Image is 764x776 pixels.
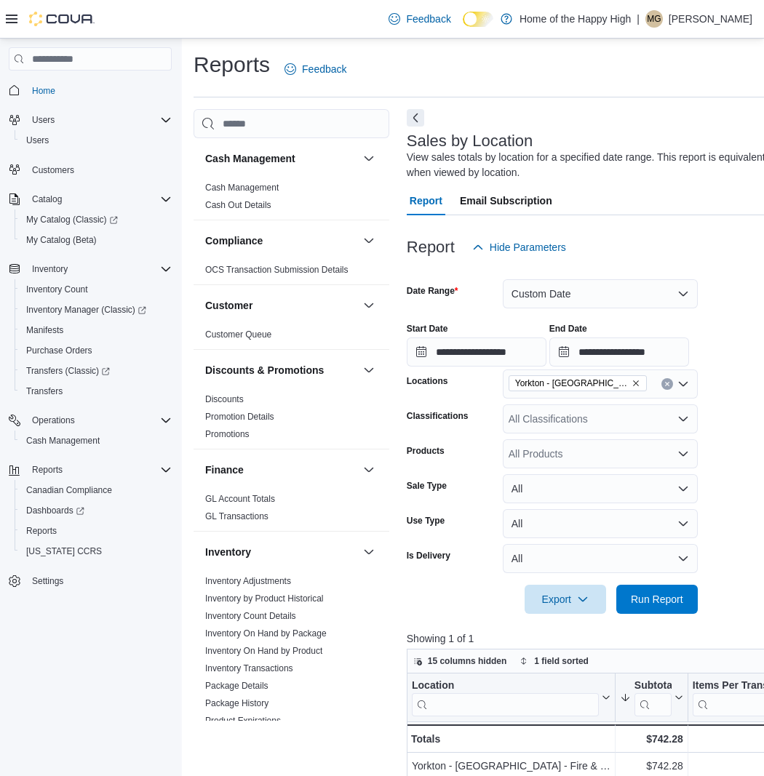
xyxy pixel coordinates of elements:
[20,383,172,400] span: Transfers
[407,410,469,422] label: Classifications
[20,321,172,339] span: Manifests
[205,628,327,639] a: Inventory On Hand by Package
[20,231,103,249] a: My Catalog (Beta)
[15,500,178,521] a: Dashboards
[533,585,597,614] span: Export
[407,285,458,297] label: Date Range
[32,164,74,176] span: Customers
[32,85,55,97] span: Home
[15,431,178,451] button: Cash Management
[20,543,108,560] a: [US_STATE] CCRS
[205,182,279,193] span: Cash Management
[20,231,172,249] span: My Catalog (Beta)
[26,161,80,179] a: Customers
[194,50,270,79] h1: Reports
[634,679,672,693] div: Subtotal
[503,474,698,503] button: All
[407,132,533,150] h3: Sales by Location
[20,132,55,149] a: Users
[205,298,357,313] button: Customer
[194,261,389,284] div: Compliance
[3,460,178,480] button: Reports
[205,298,252,313] h3: Customer
[15,381,178,401] button: Transfers
[645,10,663,28] div: Machaela Gardner
[205,151,357,166] button: Cash Management
[20,281,172,298] span: Inventory Count
[15,300,178,320] a: Inventory Manager (Classic)
[26,484,112,496] span: Canadian Compliance
[661,378,673,390] button: Clear input
[620,679,683,716] button: Subtotal
[9,73,172,629] nav: Complex example
[20,502,90,519] a: Dashboards
[26,505,84,516] span: Dashboards
[205,645,322,657] span: Inventory On Hand by Product
[15,541,178,561] button: [US_STATE] CCRS
[26,111,60,129] button: Users
[205,545,357,559] button: Inventory
[26,572,69,590] a: Settings
[3,570,178,591] button: Settings
[26,345,92,356] span: Purchase Orders
[407,515,445,527] label: Use Type
[26,461,172,479] span: Reports
[205,494,275,504] a: GL Account Totals
[20,301,172,319] span: Inventory Manager (Classic)
[26,412,81,429] button: Operations
[26,111,172,129] span: Users
[647,10,661,28] span: MG
[428,655,507,667] span: 15 columns hidden
[20,543,172,560] span: Washington CCRS
[26,525,57,537] span: Reports
[26,435,100,447] span: Cash Management
[205,428,250,440] span: Promotions
[460,186,552,215] span: Email Subscription
[407,375,448,387] label: Locations
[410,186,442,215] span: Report
[205,697,268,709] span: Package History
[490,240,566,255] span: Hide Parameters
[205,663,293,673] a: Inventory Transactions
[509,375,647,391] span: Yorkton - York Station - Fire & Flower
[407,109,424,127] button: Next
[20,132,172,149] span: Users
[205,593,324,604] a: Inventory by Product Historical
[205,628,327,639] span: Inventory On Hand by Package
[677,413,689,425] button: Open list of options
[20,211,172,228] span: My Catalog (Classic)
[616,585,698,614] button: Run Report
[20,342,98,359] a: Purchase Orders
[463,12,493,27] input: Dark Mode
[205,576,291,586] a: Inventory Adjustments
[525,585,606,614] button: Export
[205,329,271,340] span: Customer Queue
[205,233,263,248] h3: Compliance
[26,412,172,429] span: Operations
[514,652,594,670] button: 1 field sorted
[205,363,324,377] h3: Discounts & Promotions
[383,4,456,33] a: Feedback
[15,340,178,361] button: Purchase Orders
[205,493,275,505] span: GL Account Totals
[205,363,357,377] button: Discounts & Promotions
[205,646,322,656] a: Inventory On Hand by Product
[503,279,698,308] button: Custom Date
[3,259,178,279] button: Inventory
[360,361,378,379] button: Discounts & Promotions
[20,432,106,449] a: Cash Management
[15,209,178,230] a: My Catalog (Classic)
[407,337,546,367] input: Press the down key to open a popover containing a calendar.
[205,264,349,276] span: OCS Transaction Submission Details
[20,211,124,228] a: My Catalog (Classic)
[3,79,178,100] button: Home
[26,191,68,208] button: Catalog
[407,550,450,561] label: Is Delivery
[20,362,116,380] a: Transfers (Classic)
[677,448,689,460] button: Open list of options
[205,200,271,210] a: Cash Out Details
[26,135,49,146] span: Users
[406,12,450,26] span: Feedback
[205,183,279,193] a: Cash Management
[32,193,62,205] span: Catalog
